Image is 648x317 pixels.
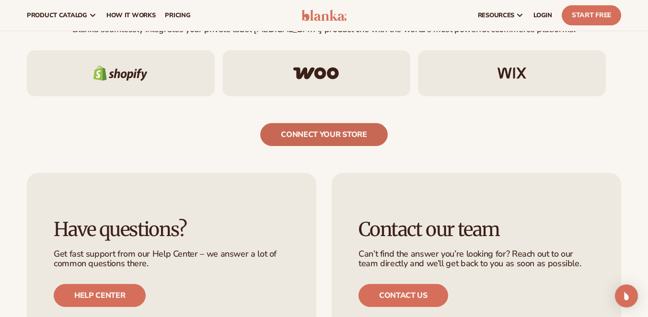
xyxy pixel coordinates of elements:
span: product catalog [27,11,87,19]
div: Open Intercom Messenger [615,284,638,307]
a: connect your store [260,123,387,146]
img: Woo commerce logo. [293,67,339,79]
img: Shopify logo. [93,66,148,81]
img: logo [301,10,347,21]
span: How It Works [106,11,156,19]
h3: Contact our team [359,219,594,240]
a: Contact us [359,284,448,307]
span: LOGIN [533,11,552,19]
span: pricing [165,11,190,19]
a: Help center [54,284,146,307]
span: resources [478,11,514,19]
p: Can’t find the answer you’re looking for? Reach out to our team directly and we’ll get back to yo... [359,249,594,269]
p: Get fast support from our Help Center – we answer a lot of common questions there. [54,249,289,269]
img: Wix logo. [498,68,526,79]
a: Start Free [562,5,621,25]
h3: Have questions? [54,219,289,240]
